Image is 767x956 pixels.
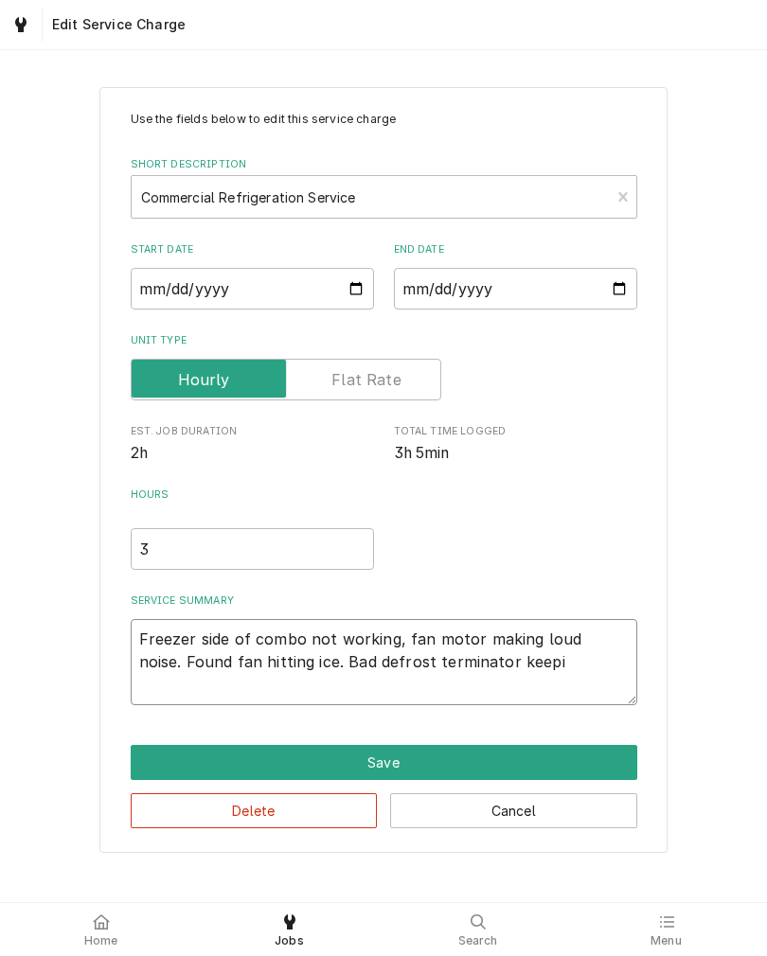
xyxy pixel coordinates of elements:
input: yyyy-mm-dd [131,268,374,310]
a: Jobs [196,907,383,952]
span: Jobs [275,933,304,948]
span: Est. Job Duration [131,424,374,439]
label: Unit Type [131,333,637,348]
label: Start Date [131,242,374,257]
span: 3h 5min [394,444,450,462]
div: Line Item Create/Update Form [131,111,637,705]
span: Edit Service Charge [46,15,186,34]
div: Est. Job Duration [131,424,374,465]
label: Hours [131,487,374,518]
a: Menu [573,907,759,952]
label: Service Summary [131,593,637,609]
button: Cancel [390,793,637,828]
div: Button Group Row [131,745,637,780]
div: Button Group [131,745,637,828]
input: yyyy-mm-dd [394,268,637,310]
div: Service Summary [131,593,637,705]
button: Delete [131,793,378,828]
div: Unit Type [131,333,637,400]
span: Search [458,933,498,948]
div: End Date [394,242,637,310]
div: Line Item Create/Update [99,87,668,853]
div: Button Group Row [131,780,637,828]
span: Total Time Logged [394,442,637,465]
span: Home [84,933,118,948]
span: 2h [131,444,148,462]
button: Save [131,745,637,780]
textarea: Freezer side of combo not working, fan motor making loud noise. Found fan hitting ice. Bad defros... [131,619,637,705]
div: Total Time Logged [394,424,637,465]
span: Menu [651,933,682,948]
span: Total Time Logged [394,424,637,439]
a: Go to Jobs [4,8,38,42]
div: Start Date [131,242,374,310]
div: [object Object] [131,487,374,570]
span: Est. Job Duration [131,442,374,465]
a: Home [8,907,194,952]
a: Search [384,907,571,952]
label: End Date [394,242,637,257]
div: Short Description [131,157,637,219]
label: Short Description [131,157,637,172]
p: Use the fields below to edit this service charge [131,111,637,128]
